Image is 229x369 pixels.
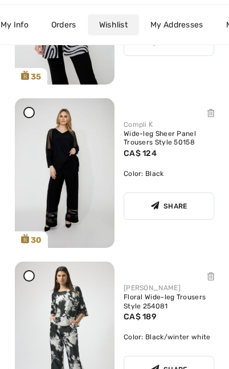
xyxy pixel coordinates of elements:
[15,98,114,248] a: 30
[19,234,31,244] img: loyalty_logo_r.svg
[19,70,31,81] img: loyalty_logo_r.svg
[124,283,214,293] div: [PERSON_NAME]
[124,130,214,147] a: Wide-leg Sheer Panel Trousers Style 50158
[15,231,48,248] div: 30
[15,68,47,85] div: 35
[124,332,214,342] div: Color: Black/winter white
[88,14,139,35] a: Wishlist
[124,293,214,311] a: Floral Wide-leg Trousers Style 254081
[124,119,214,130] div: Compli K
[124,149,157,158] span: CA$ 124
[40,14,88,35] a: Orders
[15,98,114,248] img: compli-k-pants-black_50158_2_8607_search.jpg
[139,14,215,35] a: My Addresses
[124,192,214,220] div: Share
[124,169,214,179] div: Color: Black
[124,312,157,322] span: CA$ 189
